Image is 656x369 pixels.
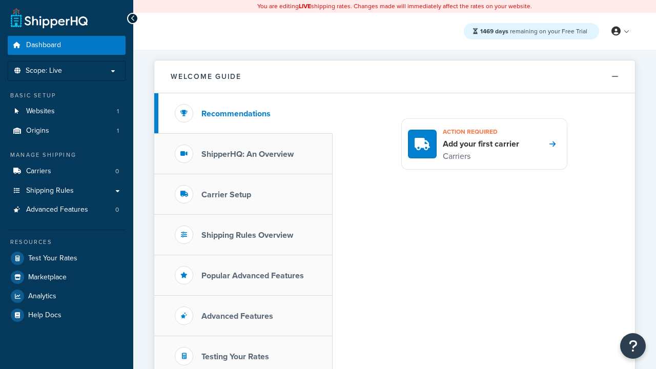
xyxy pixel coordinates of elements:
[117,127,119,135] span: 1
[117,107,119,116] span: 1
[201,109,271,118] h3: Recommendations
[28,311,61,320] span: Help Docs
[620,333,646,359] button: Open Resource Center
[8,268,126,286] a: Marketplace
[8,249,126,268] a: Test Your Rates
[8,200,126,219] li: Advanced Features
[115,167,119,176] span: 0
[115,206,119,214] span: 0
[201,271,304,280] h3: Popular Advanced Features
[26,127,49,135] span: Origins
[480,27,587,36] span: remaining on your Free Trial
[26,107,55,116] span: Websites
[8,121,126,140] a: Origins1
[201,190,251,199] h3: Carrier Setup
[28,254,77,263] span: Test Your Rates
[8,162,126,181] li: Carriers
[201,231,293,240] h3: Shipping Rules Overview
[26,206,88,214] span: Advanced Features
[201,312,273,321] h3: Advanced Features
[8,151,126,159] div: Manage Shipping
[480,27,508,36] strong: 1469 days
[8,162,126,181] a: Carriers0
[443,150,519,163] p: Carriers
[8,306,126,324] a: Help Docs
[201,150,294,159] h3: ShipperHQ: An Overview
[26,67,62,75] span: Scope: Live
[201,352,269,361] h3: Testing Your Rates
[171,73,241,80] h2: Welcome Guide
[26,187,74,195] span: Shipping Rules
[8,121,126,140] li: Origins
[8,238,126,247] div: Resources
[28,273,67,282] span: Marketplace
[8,181,126,200] a: Shipping Rules
[26,41,61,50] span: Dashboard
[154,60,635,93] button: Welcome Guide
[28,292,56,301] span: Analytics
[299,2,311,11] b: LIVE
[26,167,51,176] span: Carriers
[443,125,519,138] h3: Action required
[443,138,519,150] h4: Add your first carrier
[8,287,126,305] a: Analytics
[8,91,126,100] div: Basic Setup
[8,36,126,55] a: Dashboard
[8,200,126,219] a: Advanced Features0
[8,102,126,121] li: Websites
[8,102,126,121] a: Websites1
